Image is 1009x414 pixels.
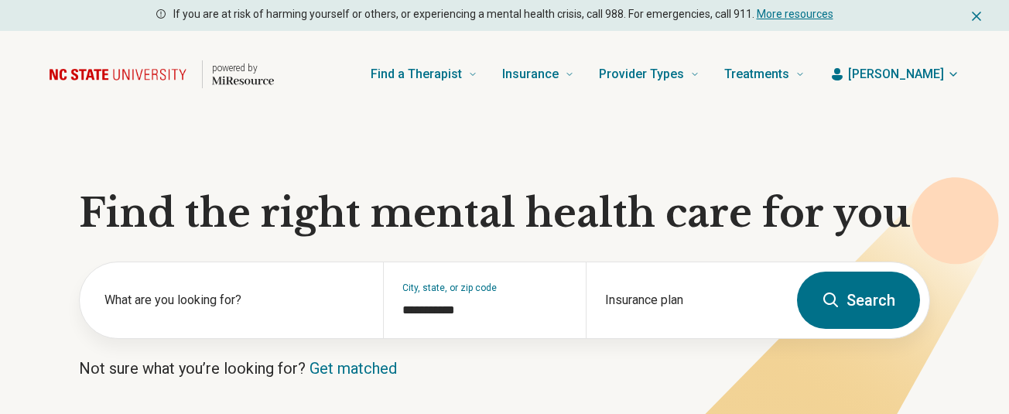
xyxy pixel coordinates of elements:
a: Get matched [310,359,397,378]
a: Treatments [724,43,805,105]
h1: Find the right mental health care for you [79,190,930,237]
a: Insurance [502,43,574,105]
p: powered by [212,62,274,74]
button: Dismiss [969,6,984,25]
label: What are you looking for? [104,291,364,310]
span: [PERSON_NAME] [848,65,944,84]
button: [PERSON_NAME] [829,65,959,84]
span: Treatments [724,63,789,85]
a: Home page [50,50,274,99]
p: Not sure what you’re looking for? [79,358,930,379]
span: Provider Types [599,63,684,85]
span: Find a Therapist [371,63,462,85]
button: Search [797,272,920,329]
span: Insurance [502,63,559,85]
p: If you are at risk of harming yourself or others, or experiencing a mental health crisis, call 98... [173,6,833,22]
a: Provider Types [599,43,699,105]
a: Find a Therapist [371,43,477,105]
a: More resources [757,8,833,20]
